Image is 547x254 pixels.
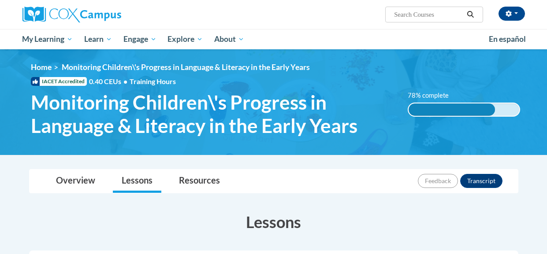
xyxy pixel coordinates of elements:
[84,34,112,44] span: Learn
[214,34,244,44] span: About
[464,9,477,20] button: Search
[31,91,394,137] span: Monitoring Children\'s Progress in Language & Literacy in the Early Years
[123,77,127,85] span: •
[113,169,161,193] a: Lessons
[167,34,203,44] span: Explore
[62,63,310,72] span: Monitoring Children\'s Progress in Language & Literacy in the Early Years
[130,77,176,85] span: Training Hours
[22,7,181,22] a: Cox Campus
[118,29,162,49] a: Engage
[170,169,229,193] a: Resources
[22,7,121,22] img: Cox Campus
[208,29,250,49] a: About
[408,91,458,100] label: 78% complete
[489,34,526,44] span: En español
[162,29,208,49] a: Explore
[89,77,130,86] span: 0.40 CEUs
[17,29,79,49] a: My Learning
[22,34,73,44] span: My Learning
[409,103,495,116] div: 78% complete
[31,77,87,86] span: IACET Accredited
[47,169,104,193] a: Overview
[460,174,502,188] button: Transcript
[29,211,518,233] h3: Lessons
[16,29,532,49] div: Main menu
[499,7,525,21] button: Account Settings
[483,30,532,48] a: En español
[78,29,118,49] a: Learn
[123,34,156,44] span: Engage
[393,9,464,20] input: Search Courses
[418,174,458,188] button: Feedback
[31,63,52,72] a: Home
